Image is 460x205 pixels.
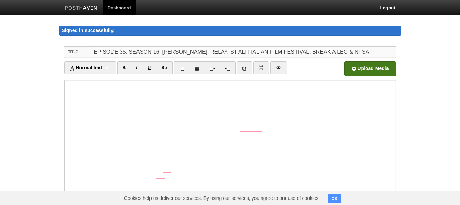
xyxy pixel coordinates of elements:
img: Posthaven-bar [65,6,97,11]
a: I [131,61,143,74]
a: Str [156,61,173,74]
span: Normal text [70,65,102,71]
div: Signed in successfully. [59,26,401,36]
img: pagebreak-icon.png [259,65,264,70]
button: OK [328,194,341,203]
label: Title [64,47,92,57]
a: B [117,61,131,74]
a: U [143,61,157,74]
a: </> [270,61,287,74]
del: Str [161,65,167,70]
span: Cookies help us deliver our services. By using our services, you agree to our use of cookies. [117,191,327,205]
